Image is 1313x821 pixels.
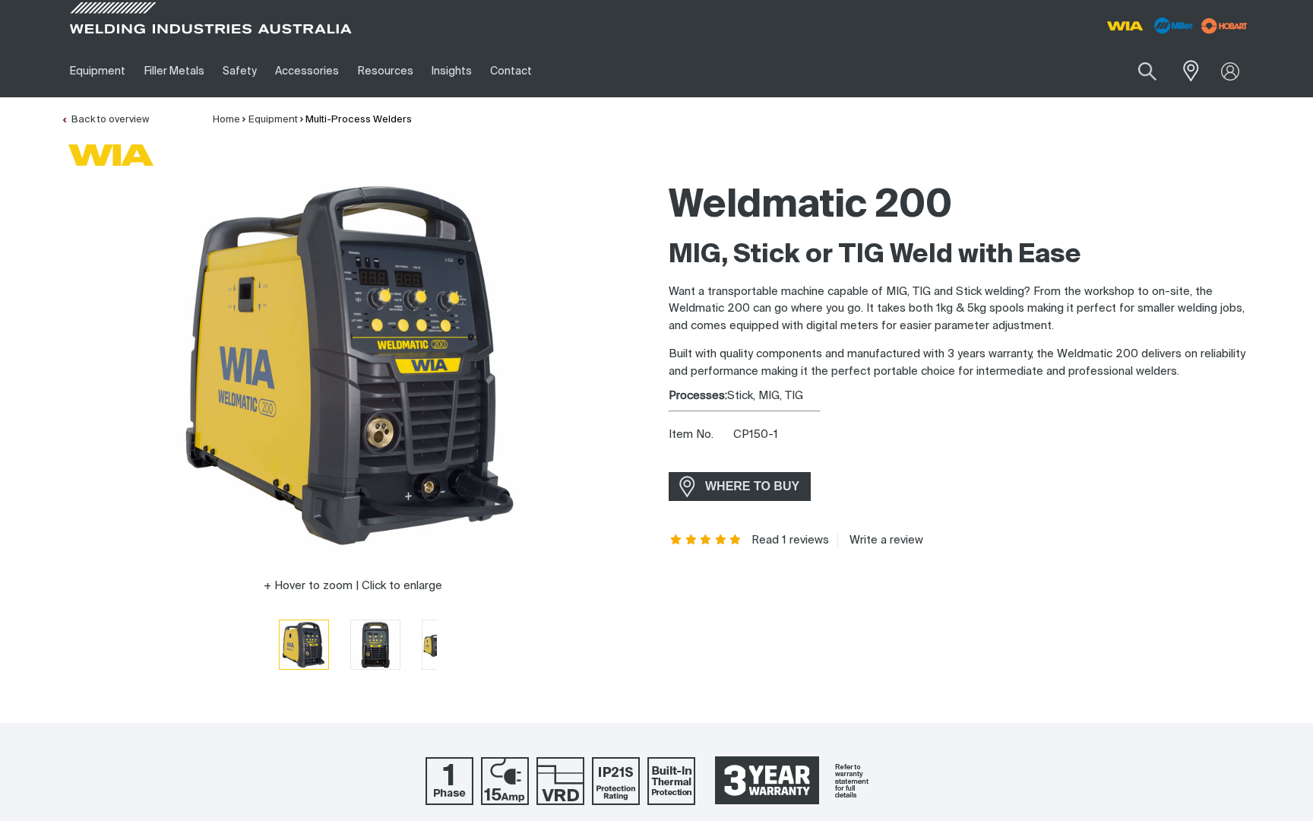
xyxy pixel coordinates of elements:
[213,115,240,125] a: Home
[837,534,923,547] a: Write a review
[703,750,888,812] a: 3 Year Warranty
[669,535,743,546] span: Rating: 5
[61,45,954,97] nav: Main
[280,620,328,669] img: Weldmatic 200
[266,45,348,97] a: Accessories
[751,534,829,547] a: Read 1 reviews
[669,182,1252,231] h1: Weldmatic 200
[214,45,266,97] a: Safety
[163,174,543,554] img: Weldmatic 200
[669,239,1252,272] h2: MIG, Stick or TIG Weld with Ease
[669,426,730,444] span: Item No.
[279,620,329,670] button: Go to slide 1
[213,113,412,128] nav: Breadcrumb
[669,390,727,401] strong: Processes:
[536,757,584,805] img: Voltage Reduction Device
[350,620,400,670] button: Go to slide 2
[733,429,778,440] span: CP150-1
[305,115,412,125] a: Multi-Process Welders
[669,388,1252,405] div: Stick, MIG, TIG
[481,757,529,805] img: 15 Amp Supply Plug
[422,45,481,97] a: Insights
[426,757,473,805] img: Single Phase
[248,115,298,125] a: Equipment
[134,45,213,97] a: Filler Metals
[592,757,640,805] img: IP21S Protection Rating
[422,620,472,670] button: Go to slide 3
[695,474,809,499] span: WHERE TO BUY
[669,346,1252,380] p: Built with quality components and manufactured with 3 years warranty, the Weldmatic 200 delivers ...
[669,284,1252,335] p: Want a transportable machine capable of MIG, TIG and Stick welding? From the workshop to on-site,...
[255,577,451,595] button: Hover to zoom | Click to enlarge
[481,45,541,97] a: Contact
[1103,53,1173,89] input: Product name or item number...
[1197,14,1252,37] img: miller
[1122,53,1173,89] button: Search products
[351,620,400,669] img: Weldmatic 200
[669,472,811,500] a: WHERE TO BUY
[647,757,695,805] img: Built In Thermal Protection
[422,620,471,668] img: Weldmatic 200
[61,115,149,125] a: Back to overview of Multi-Process Welders
[349,45,422,97] a: Resources
[61,45,134,97] a: Equipment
